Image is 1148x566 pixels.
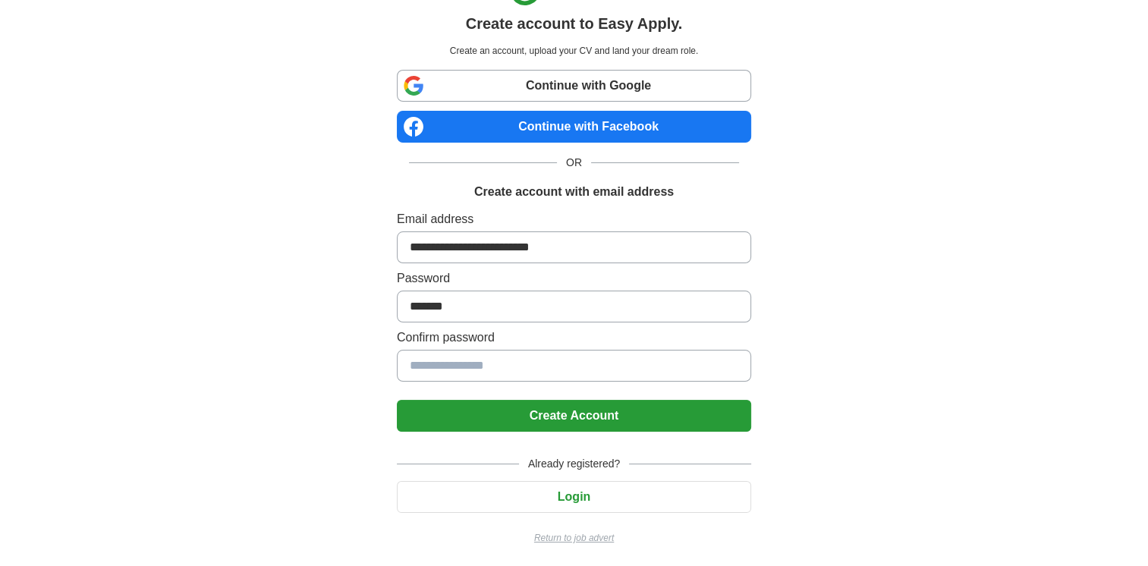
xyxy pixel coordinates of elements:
h1: Create account with email address [474,183,674,201]
a: Login [397,490,751,503]
a: Return to job advert [397,531,751,545]
label: Password [397,269,751,288]
label: Confirm password [397,329,751,347]
span: Already registered? [519,456,629,472]
button: Create Account [397,400,751,432]
span: OR [557,155,591,171]
label: Email address [397,210,751,228]
p: Create an account, upload your CV and land your dream role. [400,44,748,58]
button: Login [397,481,751,513]
a: Continue with Facebook [397,111,751,143]
h1: Create account to Easy Apply. [466,12,683,35]
a: Continue with Google [397,70,751,102]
